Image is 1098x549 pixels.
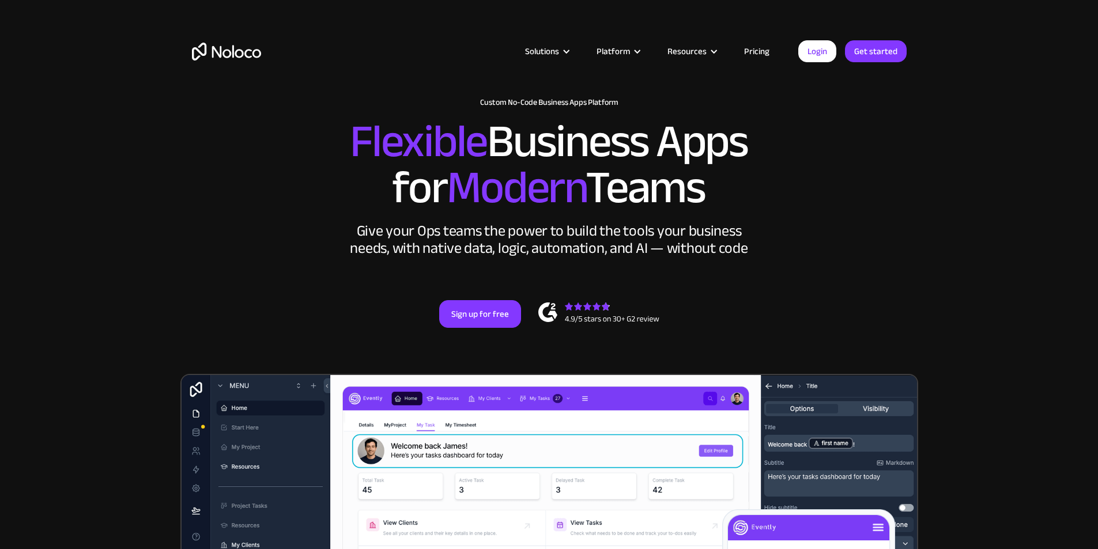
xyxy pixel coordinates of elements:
[525,44,559,59] div: Solutions
[447,145,586,230] span: Modern
[845,40,907,62] a: Get started
[192,119,907,211] h2: Business Apps for Teams
[582,44,653,59] div: Platform
[511,44,582,59] div: Solutions
[348,222,751,257] div: Give your Ops teams the power to build the tools your business needs, with native data, logic, au...
[798,40,836,62] a: Login
[667,44,707,59] div: Resources
[597,44,630,59] div: Platform
[439,300,521,328] a: Sign up for free
[730,44,784,59] a: Pricing
[350,99,487,184] span: Flexible
[192,43,261,60] a: home
[653,44,730,59] div: Resources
